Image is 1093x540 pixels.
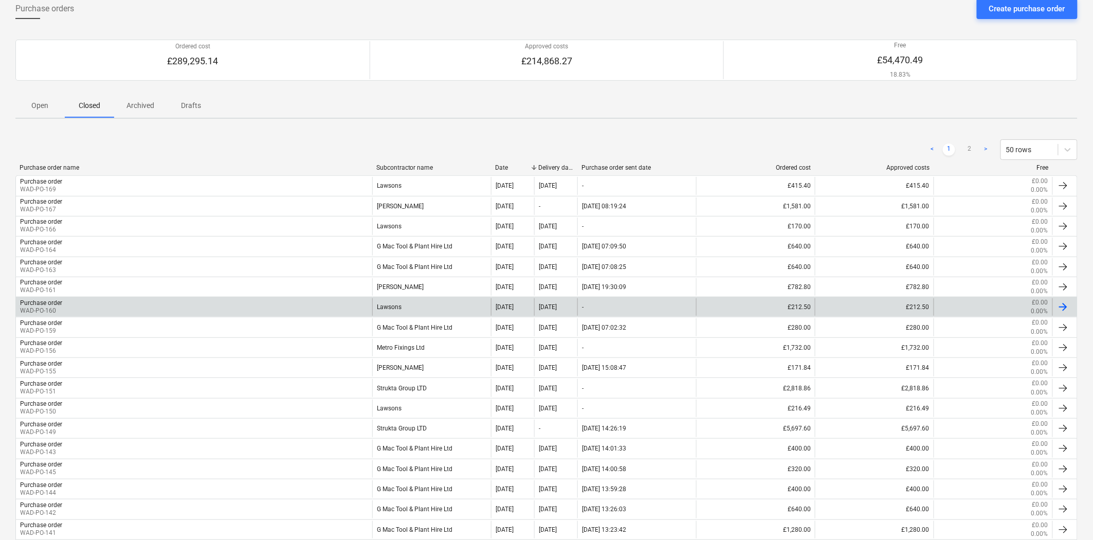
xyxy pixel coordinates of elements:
[696,359,815,376] div: £171.84
[538,164,573,171] div: Delivery date
[1031,246,1048,255] p: 0.00%
[1031,206,1048,215] p: 0.00%
[168,42,218,51] p: Ordered cost
[126,100,154,111] p: Archived
[77,100,102,111] p: Closed
[1032,500,1048,509] p: £0.00
[815,218,934,235] div: £170.00
[20,239,62,246] div: Purchase order
[20,327,62,335] p: WAD-PO-159
[815,500,934,518] div: £640.00
[372,298,491,316] div: Lawsons
[372,218,491,235] div: Lawsons
[539,303,557,311] div: [DATE]
[815,298,934,316] div: £212.50
[1031,469,1048,478] p: 0.00%
[372,339,491,356] div: Metro Fixings Ltd
[582,506,626,513] div: [DATE] 13:26:03
[1032,440,1048,448] p: £0.00
[878,70,923,79] p: 18.83%
[20,521,62,529] div: Purchase order
[582,263,626,271] div: [DATE] 07:08:25
[20,421,62,428] div: Purchase order
[696,500,815,518] div: £640.00
[539,243,557,250] div: [DATE]
[815,400,934,417] div: £216.49
[20,299,62,307] div: Purchase order
[1032,258,1048,267] p: £0.00
[815,420,934,437] div: £5,697.60
[372,238,491,255] div: G Mac Tool & Plant Hire Ltd
[1032,218,1048,226] p: £0.00
[20,307,62,315] p: WAD-PO-160
[926,143,939,156] a: Previous page
[20,380,62,387] div: Purchase order
[815,379,934,397] div: £2,818.86
[1031,267,1048,276] p: 0.00%
[539,283,557,291] div: [DATE]
[539,203,540,210] div: -
[20,246,62,255] p: WAD-PO-164
[20,509,62,517] p: WAD-PO-142
[372,278,491,296] div: [PERSON_NAME]
[15,3,74,15] span: Purchase orders
[496,445,514,452] div: [DATE]
[20,428,62,437] p: WAD-PO-149
[696,218,815,235] div: £170.00
[696,258,815,276] div: £640.00
[539,364,557,371] div: [DATE]
[1031,489,1048,498] p: 0.00%
[496,344,514,351] div: [DATE]
[20,481,62,489] div: Purchase order
[372,460,491,478] div: G Mac Tool & Plant Hire Ltd
[582,405,584,412] div: -
[20,266,62,275] p: WAD-PO-163
[700,164,811,171] div: Ordered cost
[168,55,218,67] p: £289,295.14
[20,225,62,234] p: WAD-PO-166
[539,344,557,351] div: [DATE]
[815,480,934,498] div: £400.00
[582,303,584,311] div: -
[1031,388,1048,397] p: 0.00%
[20,400,62,407] div: Purchase order
[20,259,62,266] div: Purchase order
[1031,328,1048,336] p: 0.00%
[20,347,62,355] p: WAD-PO-156
[582,283,626,291] div: [DATE] 19:30:09
[1032,400,1048,408] p: £0.00
[372,379,491,397] div: Strukta Group LTD
[1031,348,1048,356] p: 0.00%
[496,324,514,331] div: [DATE]
[878,54,923,66] p: £54,470.49
[372,400,491,417] div: Lawsons
[815,197,934,215] div: £1,581.00
[696,339,815,356] div: £1,732.00
[1032,278,1048,287] p: £0.00
[20,367,62,376] p: WAD-PO-155
[372,500,491,518] div: G Mac Tool & Plant Hire Ltd
[539,324,557,331] div: [DATE]
[20,461,62,468] div: Purchase order
[539,526,557,533] div: [DATE]
[989,2,1065,15] div: Create purchase order
[1031,307,1048,316] p: 0.00%
[815,238,934,255] div: £640.00
[376,164,487,171] div: Subcontractor name
[696,420,815,437] div: £5,697.60
[20,164,368,171] div: Purchase order name
[815,278,934,296] div: £782.80
[20,218,62,225] div: Purchase order
[815,339,934,356] div: £1,732.00
[696,400,815,417] div: £216.49
[1032,298,1048,307] p: £0.00
[539,445,557,452] div: [DATE]
[1032,339,1048,348] p: £0.00
[539,263,557,271] div: [DATE]
[696,177,815,194] div: £415.40
[963,143,976,156] a: Page 2
[1031,448,1048,457] p: 0.00%
[496,425,514,432] div: [DATE]
[582,485,626,493] div: [DATE] 13:59:28
[539,465,557,473] div: [DATE]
